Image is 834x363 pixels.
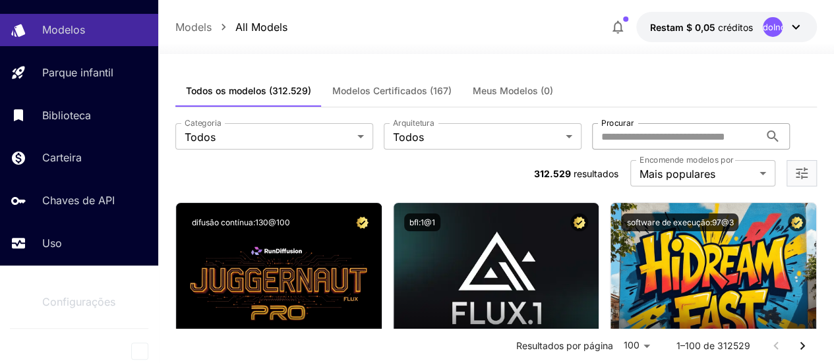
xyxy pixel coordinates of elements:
[42,237,62,250] font: Uso
[649,22,715,33] font: Restam $ 0,05
[473,85,553,96] font: Meus Modelos (0)
[621,213,738,231] button: software de execução:97@3
[42,66,113,79] font: Parque infantil
[574,168,618,179] font: resultados
[626,217,733,227] font: software de execução:97@3
[185,118,222,128] font: Categoria
[186,85,311,96] font: Todos os modelos (312.529)
[187,213,295,231] button: difusão contínua:130@100
[676,340,750,351] font: 1–100 de 312529
[42,151,82,164] font: Carteira
[175,19,212,35] a: Models
[534,168,571,179] font: 312.529
[353,213,371,231] button: Modelo certificado – verificado para melhor desempenho e inclui uma licença comercial.
[332,85,452,96] font: Modelos Certificados (167)
[175,19,287,35] nav: migalhas de pão
[192,217,290,227] font: difusão contínua:130@100
[42,295,115,308] font: Configurações
[640,167,715,181] font: Mais populares
[789,333,816,359] button: Ir para a próxima página
[717,22,752,33] font: créditos
[516,340,612,351] font: Resultados por página
[131,343,148,360] button: Recolher barra lateral
[636,12,817,42] button: $ 0,05IndefinidoIndefinido
[404,213,440,231] button: bfl:1@1
[393,130,424,144] font: Todos
[640,155,734,165] font: Encomende modelos por
[42,194,115,207] font: Chaves de API
[42,109,91,122] font: Biblioteca
[235,19,287,35] a: All Models
[409,217,435,227] font: bfl:1@1
[649,20,752,34] div: $ 0,05
[570,213,588,231] button: Modelo certificado – verificado para melhor desempenho e inclui uma licença comercial.
[623,339,639,350] font: 100
[141,339,158,363] div: Recolher barra lateral
[393,118,434,128] font: Arquitetura
[185,130,216,144] font: Todos
[42,23,85,36] font: Modelos
[601,118,634,128] font: Procurar
[732,22,814,32] font: IndefinidoIndefinido
[794,165,810,182] button: Abrir mais filtros
[788,213,806,231] button: Modelo certificado – verificado para melhor desempenho e inclui uma licença comercial.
